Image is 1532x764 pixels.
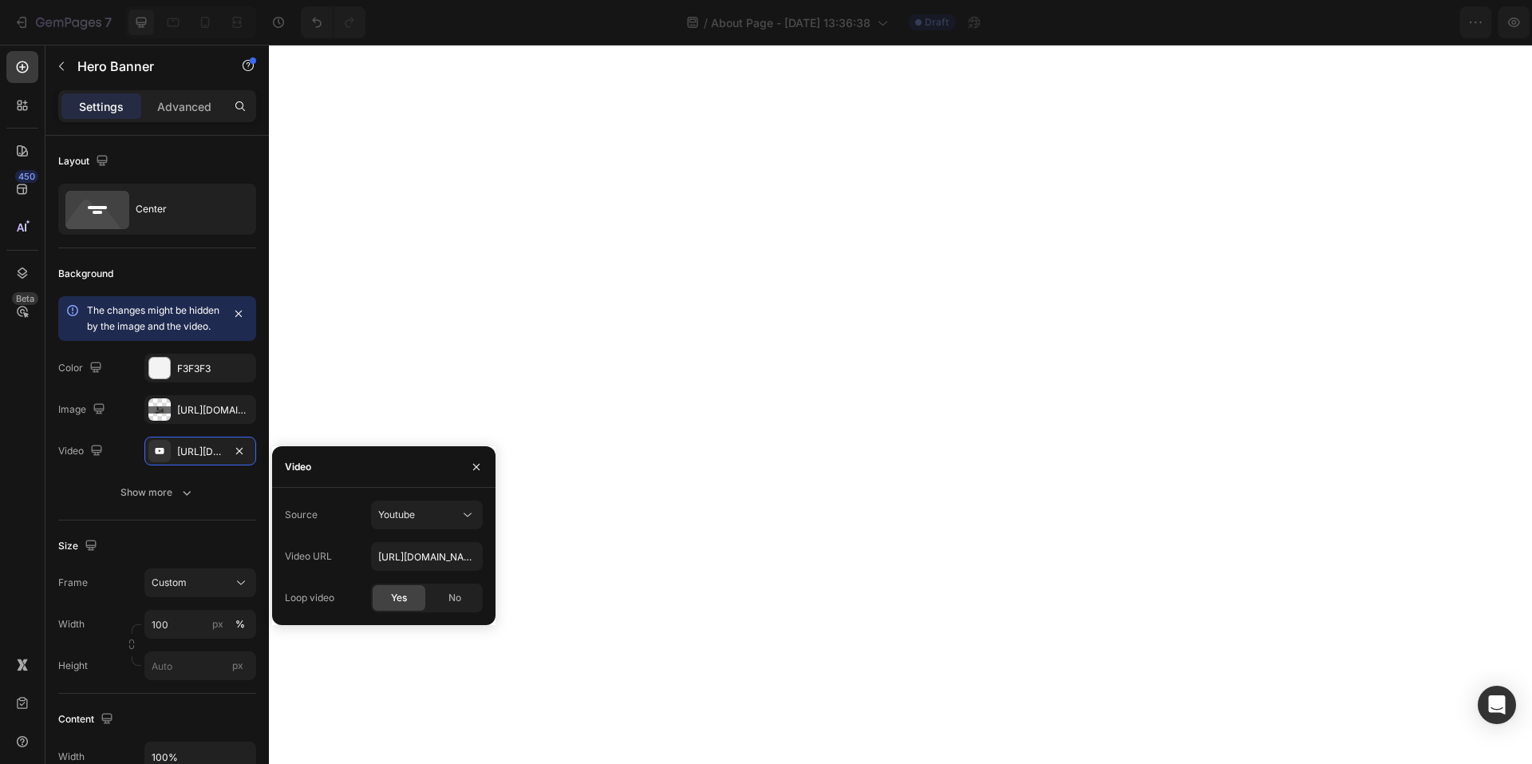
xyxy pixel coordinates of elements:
[391,591,407,605] span: Yes
[711,14,871,31] span: About Page - [DATE] 13:36:38
[58,659,88,673] label: Height
[208,615,227,634] button: %
[371,542,483,571] input: E.g: https://www.youtube.com/watch?v=cyzh48XRS4M
[58,478,256,507] button: Show more
[231,615,250,634] button: px
[1478,686,1516,724] div: Open Intercom Messenger
[177,445,223,459] div: [URL][DOMAIN_NAME]
[58,709,116,730] div: Content
[58,750,85,764] div: Width
[157,98,211,115] p: Advanced
[704,14,708,31] span: /
[378,509,415,521] span: Youtube
[15,170,38,183] div: 450
[1380,16,1407,30] span: Save
[58,441,106,462] div: Video
[925,15,949,30] span: Draft
[1439,14,1479,31] div: Publish
[212,617,223,631] div: px
[120,485,195,501] div: Show more
[285,591,334,605] div: Loop video
[285,549,332,564] div: Video URL
[58,151,112,172] div: Layout
[58,617,85,631] label: Width
[58,536,101,557] div: Size
[232,659,243,671] span: px
[79,98,124,115] p: Settings
[87,304,219,332] span: The changes might be hidden by the image and the video.
[136,191,233,228] div: Center
[152,576,187,590] span: Custom
[105,13,112,32] p: 7
[285,460,311,474] div: Video
[144,610,256,639] input: px%
[58,399,109,421] div: Image
[285,508,318,522] div: Source
[235,617,245,631] div: %
[1367,6,1419,38] button: Save
[144,568,256,597] button: Custom
[58,267,113,281] div: Background
[77,57,213,76] p: Hero Banner
[301,6,365,38] div: Undo/Redo
[1426,6,1493,38] button: Publish
[144,651,256,680] input: px
[58,576,88,590] label: Frame
[177,403,252,418] div: [URL][DOMAIN_NAME]
[371,501,483,529] button: Youtube
[12,292,38,305] div: Beta
[177,362,252,376] div: F3F3F3
[6,6,119,38] button: 7
[448,591,461,605] span: No
[269,45,1532,764] iframe: Design area
[58,358,105,379] div: Color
